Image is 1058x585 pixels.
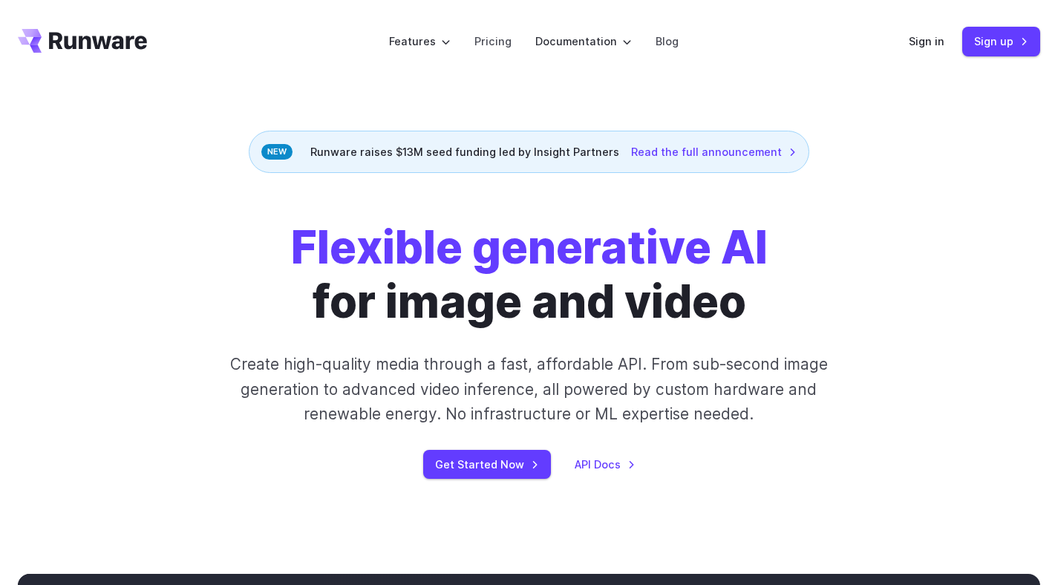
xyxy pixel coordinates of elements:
[631,143,797,160] a: Read the full announcement
[18,29,147,53] a: Go to /
[474,33,512,50] a: Pricing
[291,220,768,328] h1: for image and video
[423,450,551,479] a: Get Started Now
[291,220,768,275] strong: Flexible generative AI
[202,352,856,426] p: Create high-quality media through a fast, affordable API. From sub-second image generation to adv...
[656,33,679,50] a: Blog
[535,33,632,50] label: Documentation
[909,33,944,50] a: Sign in
[249,131,809,173] div: Runware raises $13M seed funding led by Insight Partners
[389,33,451,50] label: Features
[575,456,636,473] a: API Docs
[962,27,1040,56] a: Sign up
